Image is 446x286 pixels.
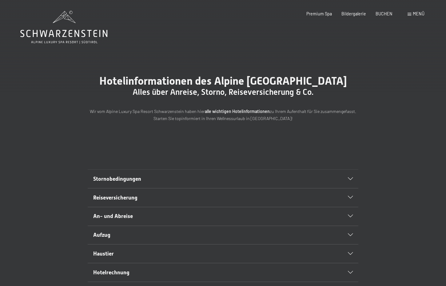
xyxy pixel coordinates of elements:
[93,232,110,238] span: Aufzug
[133,87,313,97] span: Alles über Anreise, Storno, Reiseversicherung & Co.
[93,269,129,276] span: Hotelrechnung
[413,11,424,16] span: Menü
[93,176,141,182] span: Stornobedingungen
[88,108,358,122] p: Wir vom Alpine Luxury Spa Resort Schwarzenstein haben hier zu Ihrem Aufenthalt für Sie zusammenge...
[93,251,114,257] span: Haustier
[93,213,133,219] span: An- und Abreise
[376,11,392,16] a: BUCHEN
[99,75,347,87] span: Hotelinformationen des Alpine [GEOGRAPHIC_DATA]
[341,11,366,16] a: Bildergalerie
[93,195,137,201] span: Reiseversicherung
[306,11,332,16] a: Premium Spa
[205,109,270,114] strong: alle wichtigen Hotelinformationen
